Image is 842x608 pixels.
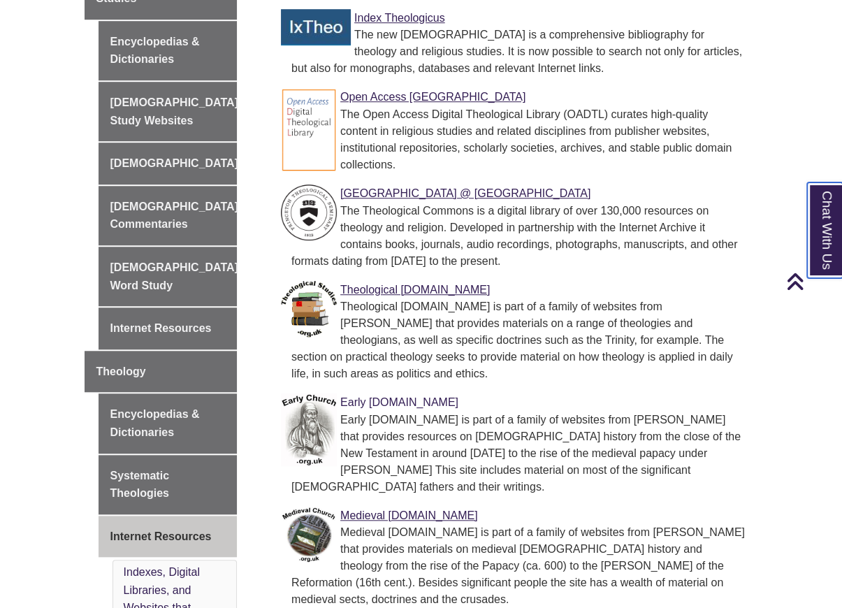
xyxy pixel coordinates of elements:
a: Link to Theological Studies Theological [DOMAIN_NAME] [340,284,490,296]
a: Systematic Theologies [99,455,238,514]
img: Link to Index Theologicus [281,9,351,45]
div: Medieval [DOMAIN_NAME] is part of a family of websites from [PERSON_NAME] that provides materials... [291,524,747,608]
img: Link to OADTL [281,88,337,172]
a: Theology [85,351,238,393]
a: Back to Top [786,272,839,291]
a: [DEMOGRAPHIC_DATA] Study Websites [99,82,238,141]
img: Link to Theological Studies [281,281,337,337]
a: [DEMOGRAPHIC_DATA] Word Study [99,247,238,306]
span: Theology [96,365,146,377]
a: Link to Index Theologicus Index Theologicus [354,12,445,24]
a: [DEMOGRAPHIC_DATA] Commentaries [99,186,238,245]
img: Link to Early Church [281,393,337,466]
a: Link to PTS [GEOGRAPHIC_DATA] @ [GEOGRAPHIC_DATA] [340,187,590,199]
div: Theological [DOMAIN_NAME] is part of a family of websites from [PERSON_NAME] that provides materi... [291,298,747,382]
img: Link to Medieval Church [281,507,337,563]
div: The Open Access Digital Theological Library (OADTL) curates high-quality content in religious stu... [291,106,747,173]
img: Link to PTS [281,184,337,240]
a: Link to Medieval Church Medieval [DOMAIN_NAME] [340,509,478,521]
a: Link to Early Church Early [DOMAIN_NAME] [340,396,458,408]
a: Internet Resources [99,307,238,349]
a: Internet Resources [99,516,238,558]
a: Link to OADTL Open Access [GEOGRAPHIC_DATA] [340,91,525,103]
a: [DEMOGRAPHIC_DATA] [99,143,238,184]
a: Encyclopedias & Dictionaries [99,393,238,453]
div: The new [DEMOGRAPHIC_DATA] is a comprehensive bibliography for theology and religious studies. It... [291,27,747,77]
div: The Theological Commons is a digital library of over 130,000 resources on theology and religion. ... [291,203,747,270]
div: Early [DOMAIN_NAME] is part of a family of websites from [PERSON_NAME] that provides resources on... [291,412,747,495]
a: Encyclopedias & Dictionaries [99,21,238,80]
